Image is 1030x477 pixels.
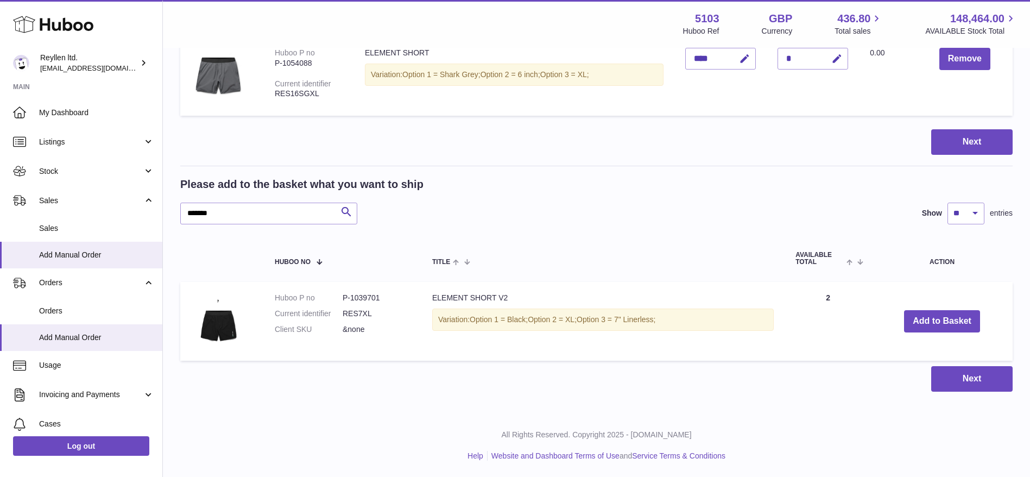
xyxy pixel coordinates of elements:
[172,430,1021,440] p: All Rights Reserved. Copyright 2025 - [DOMAIN_NAME]
[180,177,424,192] h2: Please add to the basket what you want to ship
[402,70,481,79] span: Option 1 = Shark Grey;
[275,293,343,303] dt: Huboo P no
[354,37,674,116] td: ELEMENT SHORT
[540,70,589,79] span: Option 3 = XL;
[785,282,871,361] td: 2
[925,11,1017,36] a: 148,464.00 AVAILABLE Stock Total
[432,259,450,266] span: Title
[39,419,154,429] span: Cases
[795,252,844,266] span: AVAILABLE Total
[632,451,725,460] a: Service Terms & Conditions
[950,11,1004,26] span: 148,464.00
[837,11,870,26] span: 436.80
[40,64,160,72] span: [EMAIL_ADDRESS][DOMAIN_NAME]
[769,11,792,26] strong: GBP
[421,282,785,361] td: ELEMENT SHORT V2
[470,315,528,324] span: Option 1 = Black;
[39,166,143,177] span: Stock
[40,53,138,73] div: Reyllen ltd.
[870,48,884,57] span: 0.00
[39,137,143,147] span: Listings
[13,436,149,456] a: Log out
[39,332,154,343] span: Add Manual Order
[683,26,719,36] div: Huboo Ref
[491,451,620,460] a: Website and Dashboard Terms of Use
[39,108,154,118] span: My Dashboard
[343,309,410,319] dd: RES7XL
[343,324,410,335] dd: &none
[528,315,577,324] span: Option 2 = XL;
[467,451,483,460] a: Help
[275,259,311,266] span: Huboo no
[990,208,1013,218] span: entries
[432,309,774,331] div: Variation:
[39,223,154,234] span: Sales
[39,196,143,206] span: Sales
[39,360,154,371] span: Usage
[835,26,883,36] span: Total sales
[275,79,331,88] div: Current identifier
[39,390,143,400] span: Invoicing and Payments
[904,310,980,332] button: Add to Basket
[13,55,29,71] img: internalAdmin-5103@internal.huboo.com
[275,309,343,319] dt: Current identifier
[488,451,725,461] li: and
[191,293,245,347] img: ELEMENT SHORT V2
[275,324,343,335] dt: Client SKU
[481,70,540,79] span: Option 2 = 6 inch;
[931,129,1013,155] button: Next
[835,11,883,36] a: 436.80 Total sales
[871,241,1013,277] th: Action
[925,26,1017,36] span: AVAILABLE Stock Total
[922,208,942,218] label: Show
[275,89,343,99] div: RES16SGXL
[931,366,1013,392] button: Next
[275,48,315,57] div: Huboo P no
[39,306,154,316] span: Orders
[577,315,655,324] span: Option 3 = 7" Linerless;
[275,58,343,68] div: P-1054088
[39,278,143,288] span: Orders
[762,26,793,36] div: Currency
[343,293,410,303] dd: P-1039701
[191,48,245,102] img: ELEMENT SHORT
[365,64,664,86] div: Variation:
[939,48,990,70] button: Remove
[695,11,719,26] strong: 5103
[39,250,154,260] span: Add Manual Order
